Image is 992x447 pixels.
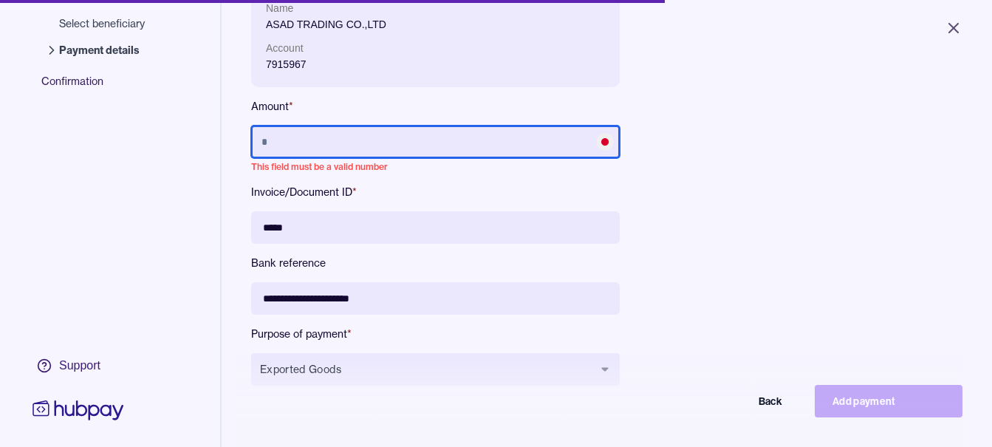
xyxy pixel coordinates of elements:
label: Purpose of payment [251,327,620,341]
button: Back [652,385,800,417]
div: Support [59,358,100,374]
button: Close [927,12,980,44]
p: This field must be a valid number [251,161,620,173]
span: Exported Goods [260,362,593,377]
label: Bank reference [251,256,620,270]
a: Support [30,350,127,381]
span: Payment details [59,43,145,58]
span: Confirmation [41,74,160,100]
span: Select beneficiary [59,16,145,31]
label: Invoice/Document ID [251,185,620,199]
p: ASAD TRADING CO.,LTD [266,16,605,33]
p: Account [266,40,605,56]
p: 7915967 [266,56,605,72]
label: Amount [251,99,620,114]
